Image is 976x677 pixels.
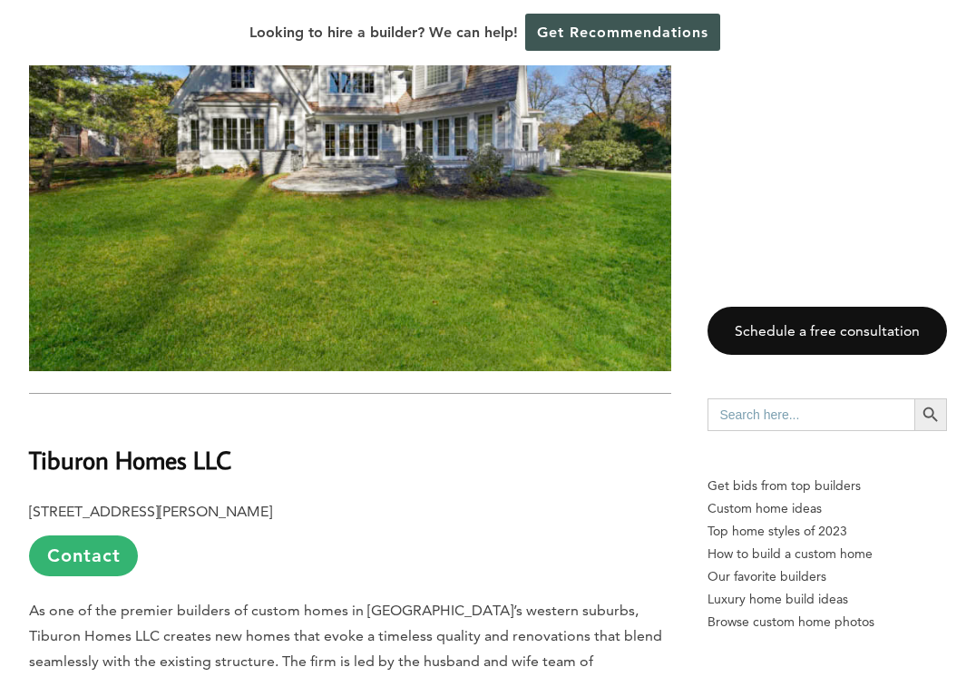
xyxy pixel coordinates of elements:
[708,475,947,497] p: Get bids from top builders
[708,611,947,633] a: Browse custom home photos
[29,444,231,476] b: Tiburon Homes LLC
[708,565,947,588] a: Our favorite builders
[708,520,947,543] a: Top home styles of 2023
[921,405,941,425] svg: Search
[29,535,138,576] a: Contact
[29,503,272,520] b: [STREET_ADDRESS][PERSON_NAME]
[708,543,947,565] a: How to build a custom home
[708,398,914,431] input: Search here...
[708,588,947,611] a: Luxury home build ideas
[708,497,947,520] a: Custom home ideas
[708,307,947,355] a: Schedule a free consultation
[885,586,954,655] iframe: Drift Widget Chat Controller
[525,14,720,51] a: Get Recommendations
